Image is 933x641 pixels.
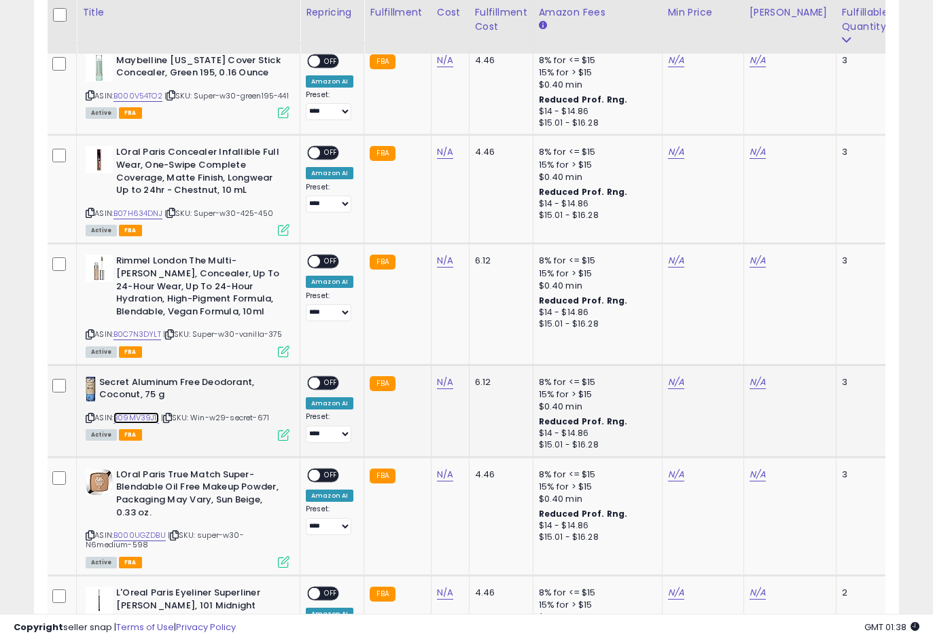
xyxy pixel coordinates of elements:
a: N/A [750,145,766,159]
img: 21lj+dnSyiL._SL40_.jpg [86,587,113,614]
b: Maybelline [US_STATE] Cover Stick Concealer, Green 195, 0.16 Ounce [116,54,281,83]
a: B09MV39J11 [113,412,159,424]
span: | SKU: Super-w30-vanilla-375 [163,329,283,340]
span: OFF [320,256,342,268]
div: $14 - $14.86 [539,307,652,318]
div: $14 - $14.86 [539,520,652,532]
div: $14 - $14.86 [539,198,652,210]
div: 8% for <= $15 [539,146,652,158]
a: B000V54TO2 [113,90,162,102]
div: 3 [842,469,884,481]
div: Amazon AI [306,75,353,88]
a: N/A [437,586,453,600]
a: N/A [668,54,684,67]
a: N/A [750,586,766,600]
span: All listings currently available for purchase on Amazon [86,429,117,441]
div: Amazon AI [306,276,353,288]
div: Cost [437,5,463,20]
span: | SKU: Win-w29-secret-671 [161,412,269,423]
div: 8% for <= $15 [539,376,652,388]
b: Reduced Prof. Rng. [539,186,628,198]
div: 8% for <= $15 [539,54,652,67]
div: Min Price [668,5,738,20]
a: N/A [750,468,766,481]
div: Fulfillment Cost [475,5,527,34]
img: 41AO70uHRuL._SL40_.jpg [86,376,96,403]
div: Amazon AI [306,490,353,502]
div: $14 - $14.86 [539,106,652,117]
div: 6.12 [475,376,523,388]
div: 15% for > $15 [539,159,652,171]
strong: Copyright [14,621,63,634]
b: LOral Paris True Match Super-Blendable Oil Free Makeup Powder, Packaging May Vary, Sun Beige, 0.3... [116,469,281,522]
small: FBA [370,376,395,391]
span: FBA [119,225,142,236]
a: N/A [437,254,453,268]
div: $15.01 - $16.28 [539,318,652,330]
div: 3 [842,376,884,388]
b: Reduced Prof. Rng. [539,416,628,427]
div: 15% for > $15 [539,599,652,611]
small: FBA [370,255,395,270]
div: 15% for > $15 [539,481,652,493]
a: N/A [668,254,684,268]
div: Amazon AI [306,397,353,409]
div: 8% for <= $15 [539,587,652,599]
small: FBA [370,587,395,602]
div: 15% for > $15 [539,388,652,401]
small: FBA [370,469,395,483]
div: 4.46 [475,54,523,67]
div: seller snap | | [14,621,236,634]
div: $0.40 min [539,280,652,292]
a: B000UGZDBU [113,530,166,541]
div: 3 [842,54,884,67]
span: | SKU: Super-w30-green195-441 [164,90,289,101]
div: [PERSON_NAME] [750,5,830,20]
span: | SKU: Super-w30-425-450 [164,208,273,219]
img: 41ROcOIETvL._SL40_.jpg [86,469,113,496]
div: Fulfillable Quantity [842,5,889,34]
div: $14 - $14.86 [539,428,652,439]
a: N/A [437,468,453,481]
b: L'Oreal Paris Eyeliner Superliner [PERSON_NAME], 101 Midnight Black, 1.2 grams [116,587,281,628]
div: 15% for > $15 [539,268,652,280]
div: 8% for <= $15 [539,469,652,481]
small: FBA [370,54,395,69]
div: ASIN: [86,54,289,117]
div: Preset: [306,90,353,121]
div: 15% for > $15 [539,67,652,79]
a: N/A [668,376,684,389]
div: ASIN: [86,376,289,439]
span: 2025-09-13 01:38 GMT [864,621,919,634]
a: B0C7N3DYLT [113,329,161,340]
span: OFF [320,147,342,159]
div: $0.40 min [539,493,652,505]
span: FBA [119,429,142,441]
span: All listings currently available for purchase on Amazon [86,225,117,236]
img: 311abmSxgfL._SL40_.jpg [86,255,113,282]
span: All listings currently available for purchase on Amazon [86,346,117,358]
div: 4.46 [475,469,523,481]
div: Preset: [306,291,353,322]
span: OFF [320,377,342,388]
div: Preset: [306,412,353,443]
img: 311H5Rkhj4L._SL40_.jpg [86,54,113,81]
a: N/A [750,54,766,67]
span: | SKU: super-w30-N6medium-598 [86,530,244,550]
span: OFF [320,588,342,600]
div: ASIN: [86,146,289,234]
div: ASIN: [86,255,289,355]
span: OFF [320,55,342,67]
div: $15.01 - $16.28 [539,532,652,543]
div: $0.40 min [539,171,652,183]
b: Reduced Prof. Rng. [539,508,628,519]
div: 2 [842,587,884,599]
small: FBA [370,146,395,161]
div: 8% for <= $15 [539,255,652,267]
div: Amazon AI [306,167,353,179]
a: N/A [437,376,453,389]
span: FBA [119,557,142,568]
a: N/A [437,54,453,67]
div: 4.46 [475,587,523,599]
span: FBA [119,346,142,358]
